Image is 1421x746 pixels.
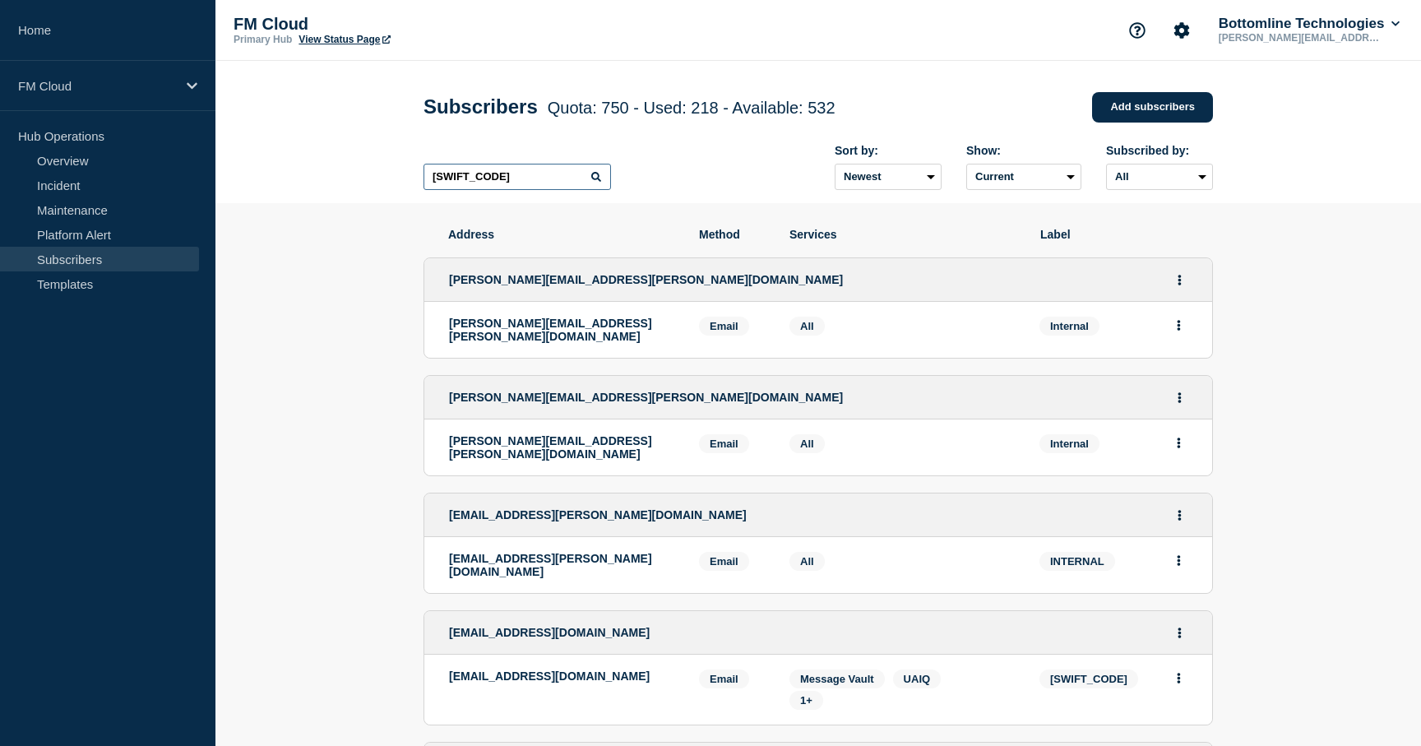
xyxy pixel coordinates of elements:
[800,438,814,450] span: All
[1169,665,1189,691] button: Actions
[449,552,674,578] p: [EMAIL_ADDRESS][PERSON_NAME][DOMAIN_NAME]
[449,273,843,286] span: [PERSON_NAME][EMAIL_ADDRESS][PERSON_NAME][DOMAIN_NAME]
[966,144,1081,157] div: Show:
[1040,228,1188,241] span: Label
[1215,32,1386,44] p: [PERSON_NAME][EMAIL_ADDRESS][PERSON_NAME][DOMAIN_NAME]
[1169,503,1190,528] button: Actions
[1169,313,1189,338] button: Actions
[789,228,1016,241] span: Services
[1106,164,1213,190] select: Subscribed by
[699,434,749,453] span: Email
[18,79,176,93] p: FM Cloud
[449,317,674,343] p: [PERSON_NAME][EMAIL_ADDRESS][PERSON_NAME][DOMAIN_NAME]
[1039,670,1138,688] span: [SWIFT_CODE]
[449,391,843,404] span: [PERSON_NAME][EMAIL_ADDRESS][PERSON_NAME][DOMAIN_NAME]
[234,15,562,34] p: FM Cloud
[835,144,942,157] div: Sort by:
[800,555,814,568] span: All
[1215,16,1403,32] button: Bottomline Technologies
[424,95,835,118] h1: Subscribers
[699,228,765,241] span: Method
[1169,548,1189,573] button: Actions
[835,164,942,190] select: Sort by
[800,694,812,707] span: 1+
[1169,430,1189,456] button: Actions
[1092,92,1213,123] a: Add subscribers
[299,34,390,45] a: View Status Page
[699,317,749,336] span: Email
[1120,13,1155,48] button: Support
[699,670,749,688] span: Email
[1164,13,1199,48] button: Account settings
[1039,434,1099,453] span: Internal
[904,673,931,685] span: UAIQ
[800,673,874,685] span: Message Vault
[449,508,747,521] span: [EMAIL_ADDRESS][PERSON_NAME][DOMAIN_NAME]
[448,228,674,241] span: Address
[449,670,674,683] p: [EMAIL_ADDRESS][DOMAIN_NAME]
[234,34,292,45] p: Primary Hub
[1039,317,1099,336] span: Internal
[800,320,814,332] span: All
[449,626,650,639] span: [EMAIL_ADDRESS][DOMAIN_NAME]
[1106,144,1213,157] div: Subscribed by:
[424,164,611,190] input: Search subscribers
[1169,385,1190,410] button: Actions
[699,552,749,571] span: Email
[1169,620,1190,646] button: Actions
[1039,552,1115,571] span: INTERNAL
[449,434,674,461] p: [PERSON_NAME][EMAIL_ADDRESS][PERSON_NAME][DOMAIN_NAME]
[1169,267,1190,293] button: Actions
[966,164,1081,190] select: Deleted
[548,99,835,117] span: Quota: 750 - Used: 218 - Available: 532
